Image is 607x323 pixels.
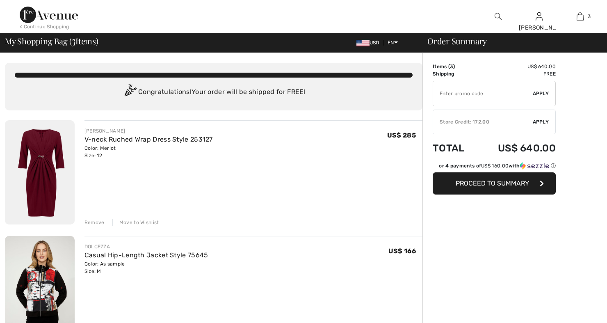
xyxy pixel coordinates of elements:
span: Apply [533,90,549,97]
a: Casual Hip-Length Jacket Style 75645 [84,251,208,259]
span: US$ 166 [388,247,416,255]
div: Color: Merlot Size: 12 [84,144,213,159]
div: or 4 payments ofUS$ 160.00withSezzle Click to learn more about Sezzle [433,162,556,172]
div: Store Credit: 172.00 [433,118,533,126]
input: Promo code [433,81,533,106]
img: search the website [495,11,502,21]
a: Sign In [536,12,543,20]
span: Proceed to Summary [456,179,529,187]
span: US$ 285 [387,131,416,139]
span: US$ 160.00 [481,163,509,169]
a: V-neck Ruched Wrap Dress Style 253127 [84,135,213,143]
div: Move to Wishlist [112,219,159,226]
img: My Info [536,11,543,21]
span: USD [356,40,383,46]
span: 3 [588,13,591,20]
div: Color: As sample Size: M [84,260,208,275]
td: Items ( ) [433,63,476,70]
span: Apply [533,118,549,126]
div: DOLCEZZA [84,243,208,250]
td: Free [476,70,556,78]
a: 3 [560,11,600,21]
div: Order Summary [418,37,602,45]
div: [PERSON_NAME] [84,127,213,135]
span: 3 [72,35,75,46]
button: Proceed to Summary [433,172,556,195]
td: US$ 640.00 [476,63,556,70]
div: or 4 payments of with [439,162,556,170]
img: US Dollar [356,40,370,46]
td: Shipping [433,70,476,78]
div: Remove [84,219,105,226]
img: Sezzle [520,162,549,170]
img: Congratulation2.svg [122,84,138,101]
div: Congratulations! Your order will be shipped for FREE! [15,84,413,101]
span: EN [388,40,398,46]
td: US$ 640.00 [476,134,556,162]
div: < Continue Shopping [20,23,69,30]
img: My Bag [577,11,584,21]
img: 1ère Avenue [20,7,78,23]
div: [PERSON_NAME] [519,23,559,32]
td: Total [433,134,476,162]
img: V-neck Ruched Wrap Dress Style 253127 [5,120,75,224]
span: My Shopping Bag ( Items) [5,37,98,45]
span: 3 [450,64,453,69]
